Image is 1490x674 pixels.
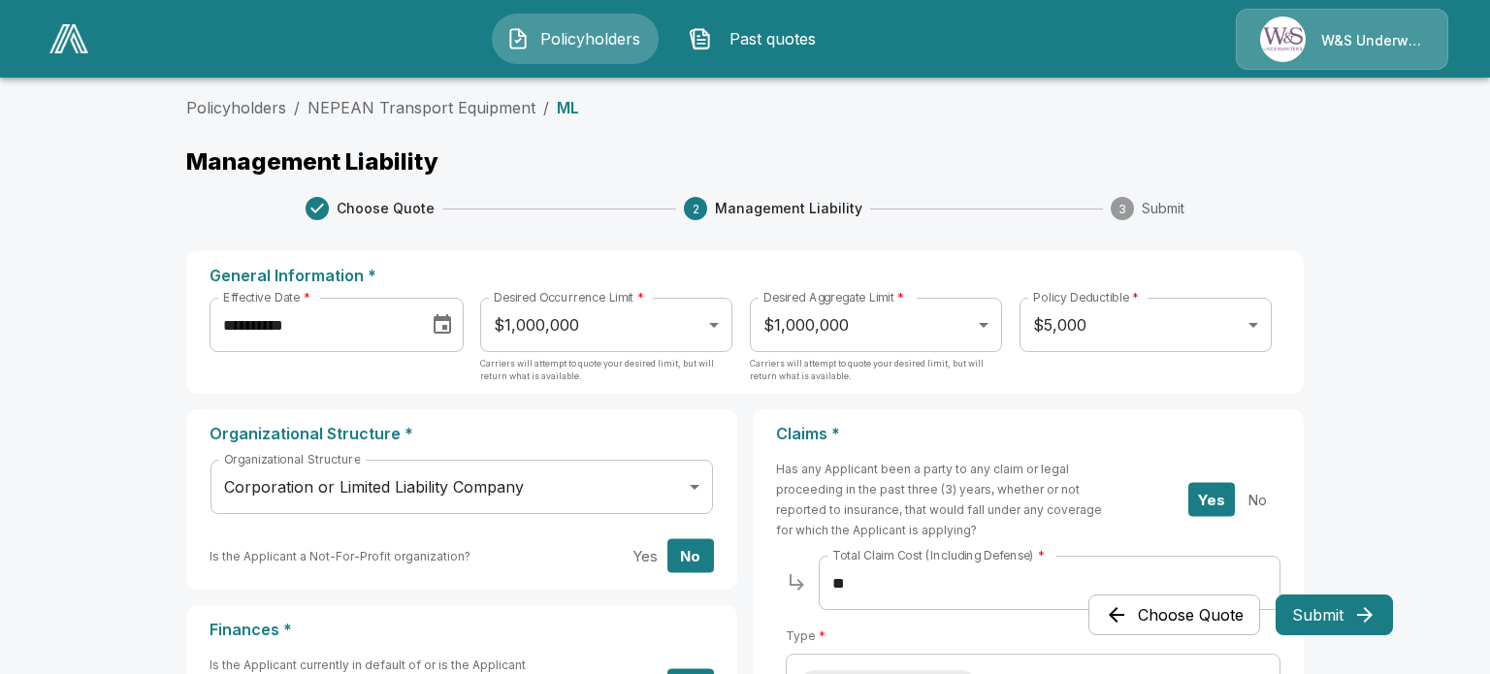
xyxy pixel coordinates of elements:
[720,27,826,50] span: Past quotes
[715,199,862,218] span: Management Liability
[1142,199,1184,218] span: Submit
[480,298,732,352] div: $1,000,000
[210,267,1280,285] p: General Information *
[543,96,549,119] li: /
[186,150,1304,174] p: Management Liability
[308,98,535,117] a: NEPEAN Transport Equipment
[750,357,1002,396] p: Carriers will attempt to quote your desired limit, but will return what is available.
[1088,594,1260,635] button: Choose Quote
[1234,483,1280,517] button: No
[1118,202,1126,216] text: 3
[674,14,841,64] button: Past quotes IconPast quotes
[210,621,714,639] p: Finances *
[750,298,1002,352] div: $1,000,000
[557,100,579,115] p: ML
[223,289,309,305] label: Effective Date
[1276,594,1393,635] button: Submit
[492,14,659,64] button: Policyholders IconPolicyholders
[1188,483,1235,517] button: Yes
[776,459,1113,540] h6: Has any Applicant been a party to any claim or legal proceeding in the past three (3) years, whet...
[622,539,668,573] button: Yes
[1033,289,1139,305] label: Policy Deductible
[49,24,88,53] img: AA Logo
[763,289,904,305] label: Desired Aggregate Limit
[211,460,713,514] div: Corporation or Limited Liability Company
[506,27,530,50] img: Policyholders Icon
[1020,298,1272,352] div: $5,000
[210,425,714,443] p: Organizational Structure *
[224,451,360,467] label: Organizational Structure
[786,626,826,646] h6: Type
[294,96,300,119] li: /
[186,98,286,117] a: Policyholders
[480,357,732,396] p: Carriers will attempt to quote your desired limit, but will return what is available.
[210,546,470,566] h6: Is the Applicant a Not-For-Profit organization?
[689,27,712,50] img: Past quotes Icon
[832,547,1044,563] label: Total Claim Cost (Including Defense)
[337,199,435,218] span: Choose Quote
[423,305,462,344] button: Choose date, selected date is Jul 25, 2025
[667,539,714,573] button: No
[692,202,698,216] text: 2
[776,425,1280,443] p: Claims *
[537,27,644,50] span: Policyholders
[494,289,644,305] label: Desired Occurrence Limit
[186,96,1304,119] nav: breadcrumb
